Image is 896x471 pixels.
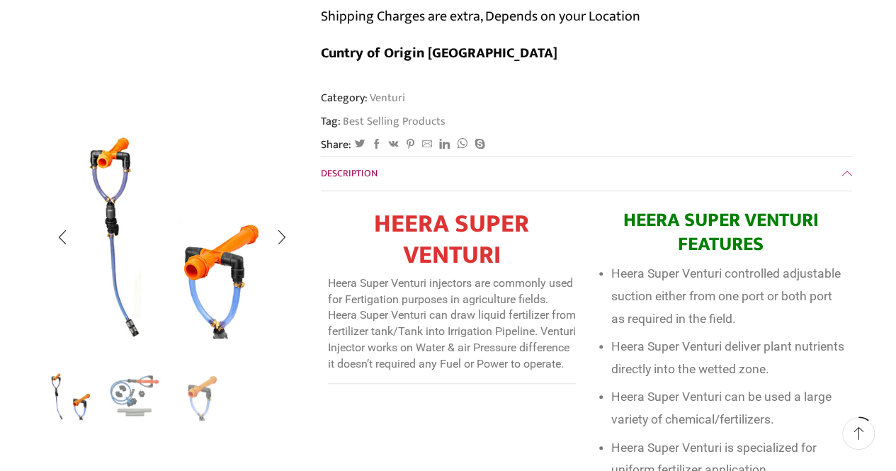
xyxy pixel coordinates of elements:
[45,220,80,255] div: Previous slide
[321,157,852,191] a: Description
[374,203,529,276] strong: HEERA SUPER VENTURI
[321,165,378,181] span: Description
[106,368,165,425] li: 2 / 3
[41,366,100,425] img: Heera Super Venturi
[321,41,557,65] b: Cuntry of Origin [GEOGRAPHIC_DATA]
[623,204,819,260] span: HEERA SUPER VENTURI FEATURES
[172,368,231,427] a: 3
[172,368,231,425] li: 3 / 3
[263,220,299,255] div: Next slide
[328,276,576,373] p: Heera Super Venturi injectors are commonly used for Fertigation purposes in agriculture fields. H...
[321,137,351,153] span: Share:
[45,106,300,361] div: 1 / 3
[611,266,841,325] span: Heera Super Venturi controlled adjustable suction either from one port or both port as required i...
[41,368,100,425] li: 1 / 3
[321,5,640,28] p: Shipping Charges are extra, Depends on your Location
[368,89,405,107] a: Venturi
[611,339,844,376] span: Heera Super Venturi deliver plant nutrients directly into the wetted zone.
[341,113,446,130] a: Best Selling Products
[321,113,852,130] span: Tag:
[611,390,832,426] span: Heera Super Venturi can be used a large variety of chemical/fertilizers.
[106,366,165,425] a: all
[321,90,405,106] span: Category:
